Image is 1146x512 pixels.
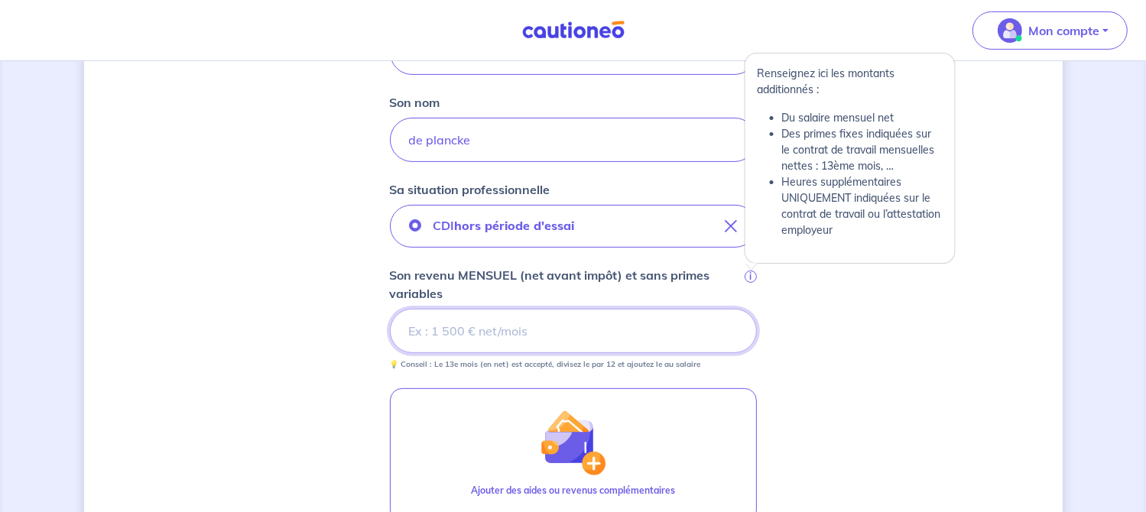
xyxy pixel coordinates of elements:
[516,21,631,40] img: Cautioneo
[972,11,1128,50] button: illu_account_valid_menu.svgMon compte
[390,180,550,199] p: Sa situation professionnelle
[390,205,757,248] button: CDIhors période d'essai
[471,484,675,497] p: Ajouter des aides ou revenus complémentaires
[782,110,943,126] li: Du salaire mensuel net
[745,271,757,283] span: i
[758,66,943,98] p: Renseignez ici les montants additionnés :
[455,218,575,233] strong: hors période d'essai
[1028,21,1099,40] p: Mon compte
[390,266,742,303] p: Son revenu MENSUEL (net avant impôt) et sans primes variables
[390,93,440,112] p: Son nom
[433,216,575,235] p: CDI
[390,359,701,370] p: 💡 Conseil : Le 13e mois (en net) est accepté, divisez le par 12 et ajoutez le au salaire
[540,410,605,475] img: illu_wallet.svg
[390,118,757,162] input: Doe
[782,126,943,174] li: Des primes fixes indiquées sur le contrat de travail mensuelles nettes : 13ème mois, …
[782,174,943,238] li: Heures supplémentaires UNIQUEMENT indiquées sur le contrat de travail ou l’attestation employeur
[998,18,1022,43] img: illu_account_valid_menu.svg
[390,309,757,353] input: Ex : 1 500 € net/mois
